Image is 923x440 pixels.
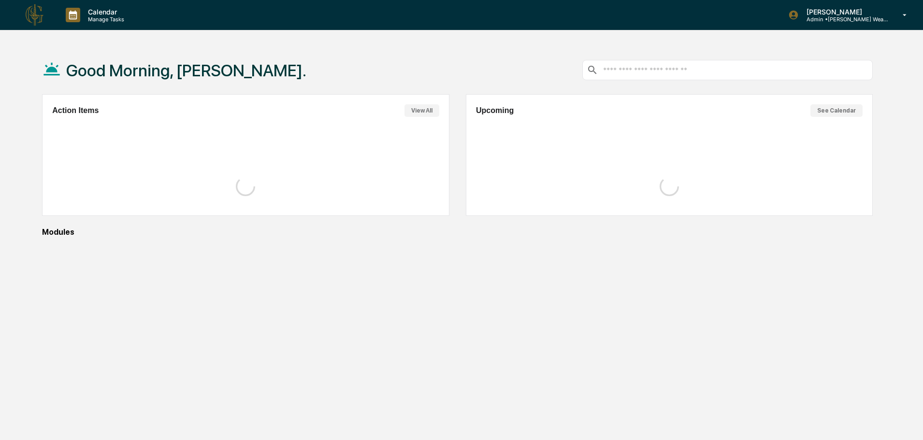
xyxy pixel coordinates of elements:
p: Admin • [PERSON_NAME] Wealth Advisors [799,16,889,23]
button: See Calendar [810,104,863,117]
p: Calendar [80,8,129,16]
div: Modules [42,227,873,237]
p: Manage Tasks [80,16,129,23]
h1: Good Morning, [PERSON_NAME]. [66,61,306,80]
img: logo [23,3,46,27]
p: [PERSON_NAME] [799,8,889,16]
h2: Action Items [52,106,99,115]
h2: Upcoming [476,106,514,115]
button: View All [404,104,439,117]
